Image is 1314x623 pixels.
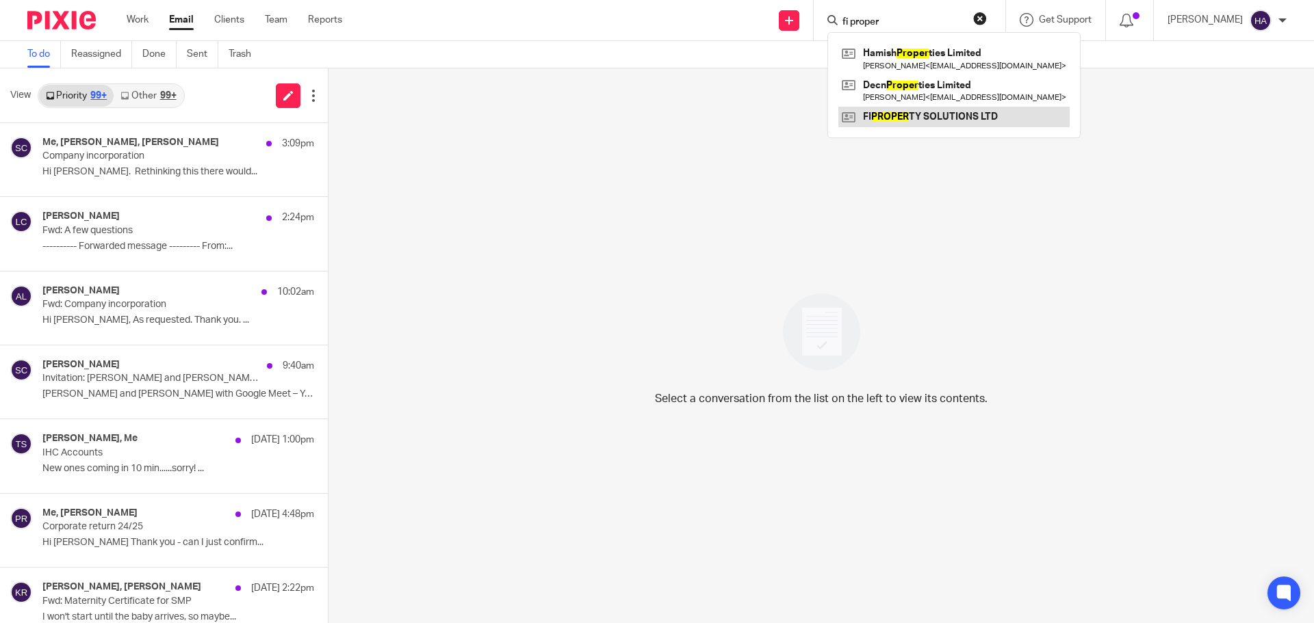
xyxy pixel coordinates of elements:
a: Trash [229,41,261,68]
p: Fwd: A few questions [42,225,260,237]
img: svg%3E [10,285,32,307]
button: Clear [973,12,987,25]
a: Sent [187,41,218,68]
h4: [PERSON_NAME] [42,285,120,297]
p: I won't start until the baby arrives, so maybe... [42,611,314,623]
p: Select a conversation from the list on the left to view its contents. [655,390,988,407]
h4: [PERSON_NAME], Me [42,433,138,445]
span: Get Support [1039,15,1092,25]
p: Fwd: Company incorporation [42,299,260,310]
img: svg%3E [10,211,32,233]
p: [DATE] 2:22pm [251,581,314,595]
div: 99+ [90,91,107,101]
input: Search [841,16,964,29]
img: svg%3E [1250,10,1272,31]
span: View [10,88,31,103]
p: Invitation: [PERSON_NAME] and [PERSON_NAME] @ [DATE] 11am - 11:15am (BST) ([PERSON_NAME]) [42,373,260,384]
a: To do [27,41,61,68]
img: Pixie [27,11,96,29]
p: ---------- Forwarded message --------- From:... [42,241,314,252]
img: image [774,284,869,380]
p: Corporate return 24/25 [42,521,260,533]
a: Clients [214,13,244,27]
p: 3:09pm [282,137,314,150]
a: Other99+ [114,85,183,107]
p: Hi [PERSON_NAME], As requested. Thank you. ... [42,315,314,326]
a: Work [127,13,149,27]
p: Hi [PERSON_NAME] Thank you - can I just confirm... [42,537,314,548]
p: [PERSON_NAME] [1168,13,1243,27]
p: Hi [PERSON_NAME]. Rethinking this there would... [42,166,314,178]
h4: [PERSON_NAME] [42,359,120,371]
p: 10:02am [277,285,314,299]
img: svg%3E [10,433,32,455]
img: svg%3E [10,507,32,529]
a: Reassigned [71,41,132,68]
h4: Me, [PERSON_NAME] [42,507,138,519]
p: [DATE] 4:48pm [251,507,314,521]
a: Email [169,13,194,27]
img: svg%3E [10,137,32,159]
a: Reports [308,13,342,27]
p: 2:24pm [282,211,314,224]
p: IHC Accounts [42,447,260,459]
p: [PERSON_NAME] and [PERSON_NAME] with Google Meet – You... [42,388,314,400]
img: svg%3E [10,581,32,603]
p: 9:40am [283,359,314,373]
h4: [PERSON_NAME], [PERSON_NAME] [42,581,201,593]
p: Company incorporation [42,150,260,162]
a: Priority99+ [39,85,114,107]
div: 99+ [160,91,177,101]
p: Fwd: Maternity Certificate for SMP [42,596,260,607]
img: svg%3E [10,359,32,381]
h4: Me, [PERSON_NAME], [PERSON_NAME] [42,137,219,148]
a: Done [142,41,177,68]
a: Team [265,13,287,27]
h4: [PERSON_NAME] [42,211,120,222]
p: New ones coming in 10 min......sorry! ... [42,463,314,475]
p: [DATE] 1:00pm [251,433,314,447]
